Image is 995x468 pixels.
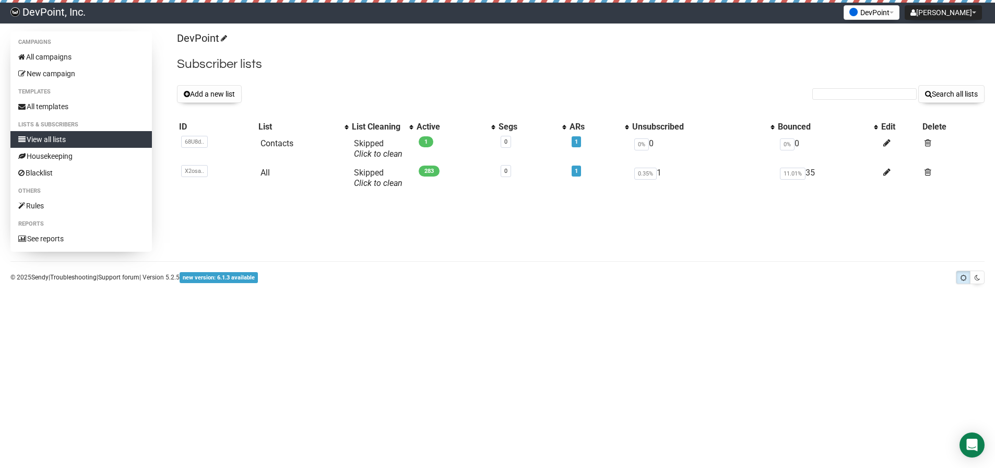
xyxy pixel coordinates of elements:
[10,65,152,82] a: New campaign
[31,274,49,281] a: Sendy
[780,168,806,180] span: 11.01%
[179,122,254,132] div: ID
[419,166,440,177] span: 283
[776,163,879,193] td: 35
[10,230,152,247] a: See reports
[922,122,982,132] div: Delete
[632,122,765,132] div: Unsubscribed
[849,8,858,16] img: favicons
[260,168,270,178] a: All
[417,122,486,132] div: Active
[354,168,402,188] span: Skipped
[881,122,918,132] div: Edit
[352,122,404,132] div: List Cleaning
[354,138,402,159] span: Skipped
[10,49,152,65] a: All campaigns
[10,86,152,98] li: Templates
[10,148,152,165] a: Housekeeping
[567,120,630,134] th: ARs: No sort applied, activate to apply an ascending sort
[776,134,879,163] td: 0
[918,85,985,103] button: Search all lists
[414,120,496,134] th: Active: No sort applied, activate to apply an ascending sort
[634,138,649,150] span: 0%
[177,55,985,74] h2: Subscriber lists
[504,138,507,145] a: 0
[499,122,557,132] div: Segs
[180,274,258,281] a: new version: 6.1.3 available
[177,32,226,44] a: DevPoint
[10,131,152,148] a: View all lists
[10,98,152,115] a: All templates
[50,274,97,281] a: Troubleshooting
[496,120,567,134] th: Segs: No sort applied, activate to apply an ascending sort
[570,122,620,132] div: ARs
[354,149,402,159] a: Click to clean
[10,185,152,197] li: Others
[960,432,985,458] div: Open Intercom Messenger
[575,138,578,145] a: 1
[776,120,879,134] th: Bounced: No sort applied, activate to apply an ascending sort
[630,120,776,134] th: Unsubscribed: No sort applied, activate to apply an ascending sort
[879,120,920,134] th: Edit: No sort applied, sorting is disabled
[630,163,776,193] td: 1
[181,165,208,177] span: X2osa..
[575,168,578,174] a: 1
[98,274,139,281] a: Support forum
[10,272,258,283] p: © 2025 | | | Version 5.2.5
[10,197,152,214] a: Rules
[10,165,152,181] a: Blacklist
[181,136,208,148] span: 68U8d..
[180,272,258,283] span: new version: 6.1.3 available
[504,168,507,174] a: 0
[10,36,152,49] li: Campaigns
[260,138,293,148] a: Contacts
[10,7,20,17] img: 0914048cb7d76895f239797112de4a6b
[780,138,795,150] span: 0%
[10,119,152,131] li: Lists & subscribers
[634,168,657,180] span: 0.35%
[354,178,402,188] a: Click to clean
[256,120,350,134] th: List: No sort applied, activate to apply an ascending sort
[905,5,982,20] button: [PERSON_NAME]
[630,134,776,163] td: 0
[177,85,242,103] button: Add a new list
[844,5,899,20] button: DevPoint
[258,122,339,132] div: List
[10,218,152,230] li: Reports
[177,120,256,134] th: ID: No sort applied, sorting is disabled
[778,122,868,132] div: Bounced
[350,120,414,134] th: List Cleaning: No sort applied, activate to apply an ascending sort
[920,120,985,134] th: Delete: No sort applied, sorting is disabled
[419,136,433,147] span: 1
